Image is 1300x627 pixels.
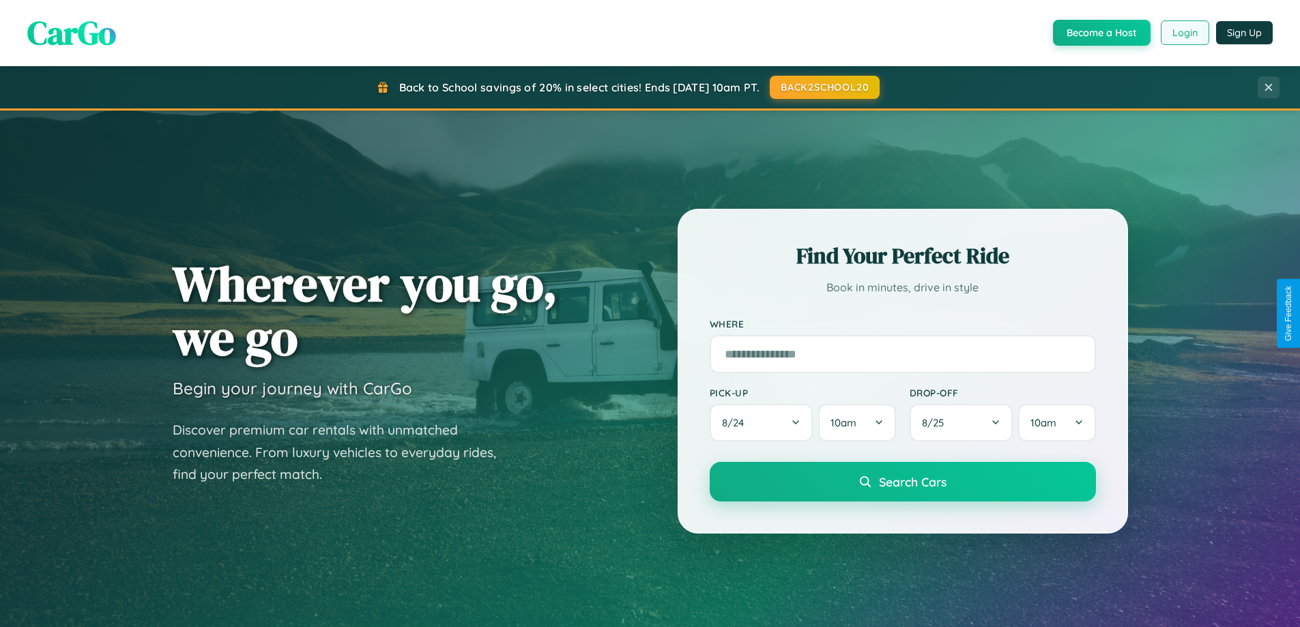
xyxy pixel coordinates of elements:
button: Search Cars [710,462,1096,501]
span: 8 / 24 [722,416,751,429]
label: Drop-off [910,387,1096,398]
button: BACK2SCHOOL20 [770,76,880,99]
span: 10am [830,416,856,429]
h2: Find Your Perfect Ride [710,241,1096,271]
button: Login [1161,20,1209,45]
label: Pick-up [710,387,896,398]
button: 10am [818,404,895,441]
h1: Wherever you go, we go [173,257,558,364]
span: 10am [1030,416,1056,429]
button: 8/25 [910,404,1013,441]
div: Give Feedback [1284,286,1293,341]
label: Where [710,318,1096,330]
span: Search Cars [879,474,947,489]
span: Back to School savings of 20% in select cities! Ends [DATE] 10am PT. [399,81,760,94]
p: Book in minutes, drive in style [710,278,1096,297]
span: CarGo [27,10,116,55]
button: Sign Up [1216,21,1273,44]
button: Become a Host [1053,20,1151,46]
button: 8/24 [710,404,813,441]
p: Discover premium car rentals with unmatched convenience. From luxury vehicles to everyday rides, ... [173,419,514,486]
h3: Begin your journey with CarGo [173,378,412,398]
span: 8 / 25 [922,416,951,429]
button: 10am [1018,404,1095,441]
